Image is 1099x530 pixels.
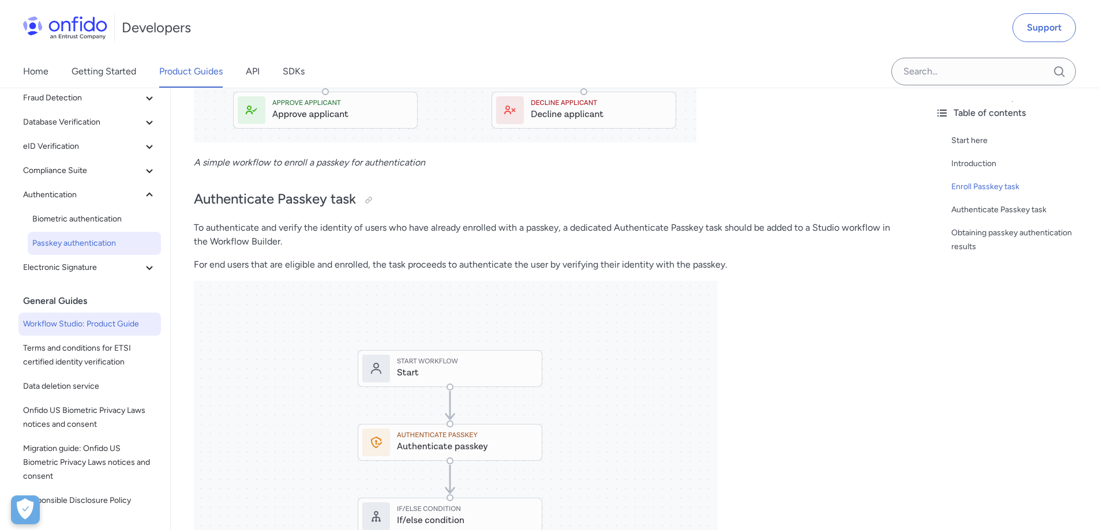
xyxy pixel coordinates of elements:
[891,58,1076,85] input: Onfido search input field
[28,232,161,255] a: Passkey authentication
[194,221,903,249] p: To authenticate and verify the identity of users who have already enrolled with a passkey, a dedi...
[246,55,260,88] a: API
[194,157,425,168] em: A simple workflow to enroll a passkey for authentication
[23,442,156,483] span: Migration guide: Onfido US Biometric Privacy Laws notices and consent
[18,87,161,110] button: Fraud Detection
[23,379,156,393] span: Data deletion service
[11,495,40,524] div: Cookie Preferences
[23,164,142,178] span: Compliance Suite
[23,140,142,153] span: eID Verification
[23,261,142,275] span: Electronic Signature
[18,159,161,182] button: Compliance Suite
[194,190,903,209] h2: Authenticate Passkey task
[23,404,156,431] span: Onfido US Biometric Privacy Laws notices and consent
[11,495,40,524] button: Open Preferences
[23,494,156,508] span: Responsible Disclosure Policy
[23,55,48,88] a: Home
[23,115,142,129] span: Database Verification
[23,16,107,39] img: Onfido Logo
[18,489,161,512] a: Responsible Disclosure Policy
[72,55,136,88] a: Getting Started
[951,157,1090,171] a: Introduction
[935,106,1090,120] div: Table of contents
[951,180,1090,194] a: Enroll Passkey task
[18,135,161,158] button: eID Verification
[1012,13,1076,42] a: Support
[32,212,156,226] span: Biometric authentication
[23,188,142,202] span: Authentication
[159,55,223,88] a: Product Guides
[18,375,161,398] a: Data deletion service
[23,317,156,331] span: Workflow Studio: Product Guide
[18,399,161,436] a: Onfido US Biometric Privacy Laws notices and consent
[951,203,1090,217] a: Authenticate Passkey task
[18,437,161,488] a: Migration guide: Onfido US Biometric Privacy Laws notices and consent
[18,183,161,206] button: Authentication
[18,337,161,374] a: Terms and conditions for ETSI certified identity verification
[23,341,156,369] span: Terms and conditions for ETSI certified identity verification
[951,134,1090,148] a: Start here
[23,91,142,105] span: Fraud Detection
[18,111,161,134] button: Database Verification
[32,236,156,250] span: Passkey authentication
[28,208,161,231] a: Biometric authentication
[23,290,166,313] div: General Guides
[951,226,1090,254] a: Obtaining passkey authentication results
[194,258,903,272] p: For end users that are eligible and enrolled, the task proceeds to authenticate the user by verif...
[122,18,191,37] h1: Developers
[283,55,305,88] a: SDKs
[18,256,161,279] button: Electronic Signature
[18,313,161,336] a: Workflow Studio: Product Guide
